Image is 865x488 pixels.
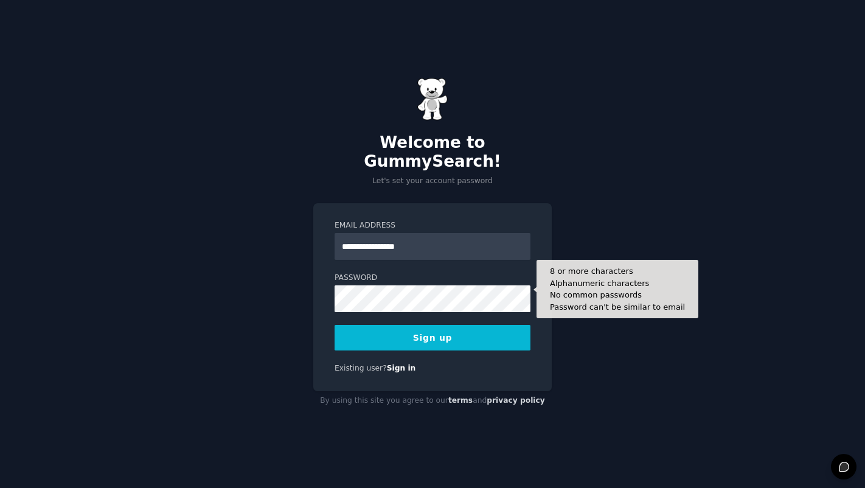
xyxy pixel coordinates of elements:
label: Email Address [335,220,530,231]
button: Sign up [335,325,530,350]
a: terms [448,396,473,405]
span: Existing user? [335,364,387,372]
h2: Welcome to GummySearch! [313,133,552,172]
a: Sign in [387,364,416,372]
img: Gummy Bear [417,78,448,120]
p: Let's set your account password [313,176,552,187]
label: Password [335,273,530,284]
div: By using this site you agree to our and [313,391,552,411]
a: privacy policy [487,396,545,405]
